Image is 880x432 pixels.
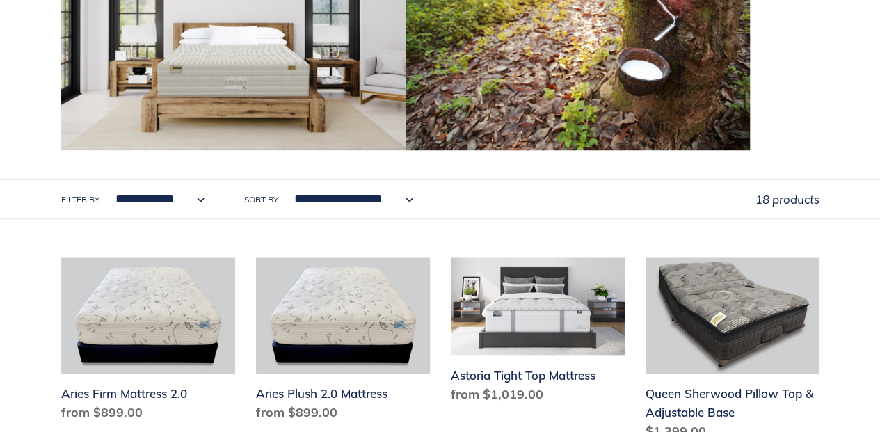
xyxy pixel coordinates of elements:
label: Sort by [244,193,278,206]
a: Aries Plush 2.0 Mattress [256,257,430,427]
label: Filter by [61,193,99,206]
span: 18 products [755,192,819,207]
a: Astoria Tight Top Mattress [451,257,625,409]
a: Aries Firm Mattress 2.0 [61,257,235,427]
